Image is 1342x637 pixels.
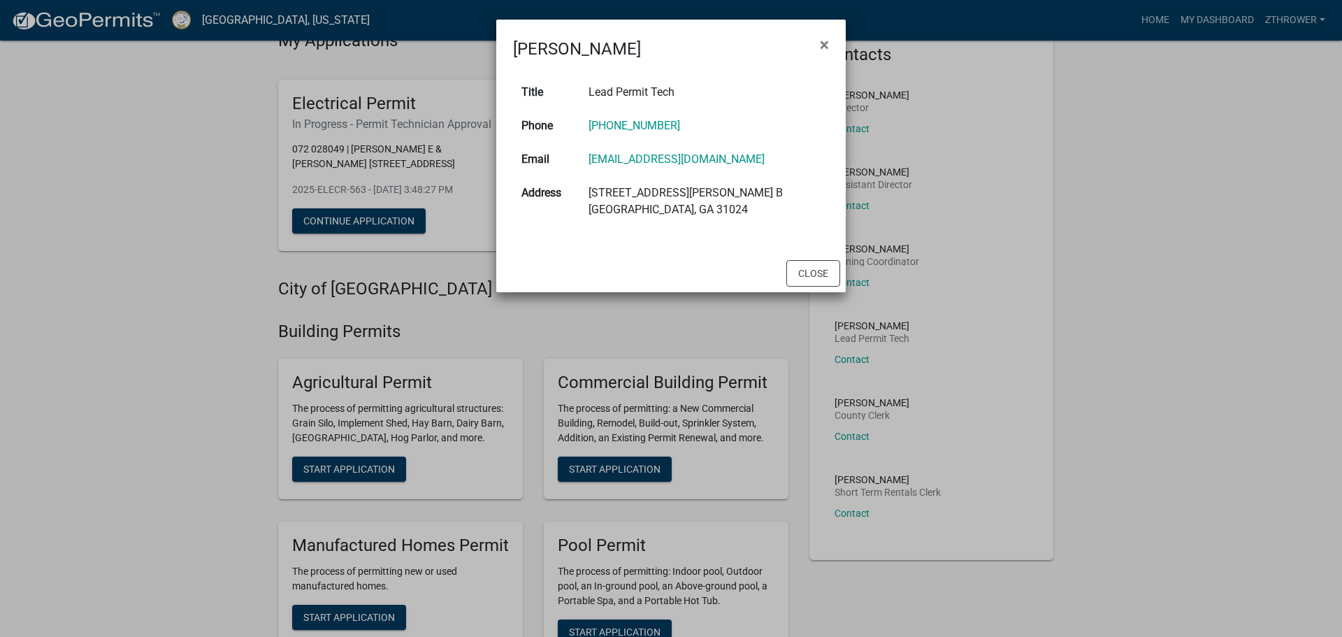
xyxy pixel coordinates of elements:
a: [PHONE_NUMBER] [589,119,680,132]
span: × [820,35,829,55]
td: Lead Permit Tech [580,76,829,109]
th: Phone [513,109,580,143]
a: [EMAIL_ADDRESS][DOMAIN_NAME] [589,152,765,166]
button: Close [809,25,840,64]
button: Close [786,260,840,287]
h4: [PERSON_NAME] [513,36,641,62]
th: Address [513,176,580,227]
td: [STREET_ADDRESS][PERSON_NAME] B [GEOGRAPHIC_DATA], GA 31024 [580,176,829,227]
th: Email [513,143,580,176]
th: Title [513,76,580,109]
